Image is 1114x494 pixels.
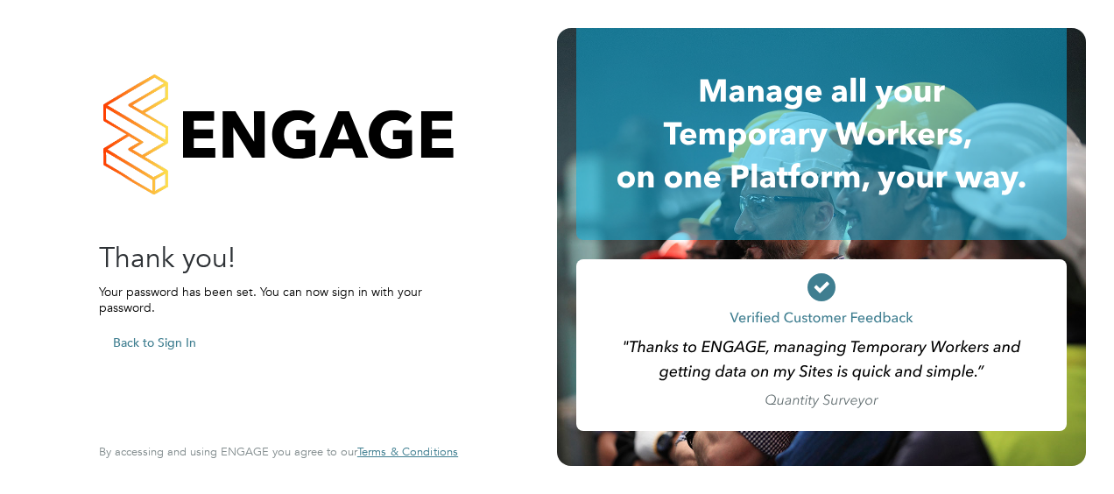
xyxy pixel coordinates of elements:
[99,444,458,459] span: By accessing and using ENGAGE you agree to our
[99,240,441,277] h2: Thank you!
[99,284,441,315] p: Your password has been set. You can now sign in with your password.
[99,328,210,356] button: Back to Sign In
[357,445,458,459] a: Terms & Conditions
[357,444,458,459] span: Terms & Conditions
